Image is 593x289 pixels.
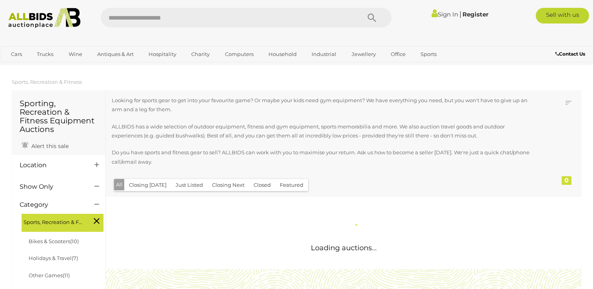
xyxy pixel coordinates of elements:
span: Alert this sale [29,143,69,150]
a: Charity [186,48,215,61]
a: Household [263,48,302,61]
a: Other Games(11) [29,272,70,278]
a: Register [462,11,488,18]
a: Wine [63,48,87,61]
a: Jewellery [346,48,381,61]
a: Holidays & Travel(7) [29,255,78,261]
span: (10) [70,238,79,244]
h4: Show Only [20,183,83,190]
div: 0 [562,176,571,185]
a: Contact Us [555,50,587,58]
a: Alert this sale [20,139,71,151]
span: Loading auctions... [311,244,377,252]
a: Office [386,48,411,61]
a: [GEOGRAPHIC_DATA] [6,61,72,74]
b: Contact Us [555,51,585,57]
a: Sell with us [536,8,589,23]
button: All [114,179,125,190]
span: (7) [72,255,78,261]
h4: Category [20,201,83,208]
a: Sports, Recreation & Fitness [12,79,82,85]
p: Looking for sports gear to get into your favourite game? Or maybe your kids need gym equipment? W... [112,96,531,114]
a: Trucks [32,48,58,61]
p: Do you have sports and fitness gear to sell? ALLBIDS can work with you to maximise your return. A... [112,148,531,166]
button: Closing Next [207,179,249,191]
img: Allbids.com.au [4,8,84,28]
a: Sign In [432,11,458,18]
button: Featured [275,179,308,191]
a: Antiques & Art [92,48,139,61]
p: ALLBIDS has a wide selection of outdoor equipment, fitness and gym equipment, sports memorabilia ... [112,122,531,141]
span: (11) [63,272,70,278]
button: Closed [249,179,276,191]
h4: Location [20,162,83,169]
a: Industrial [306,48,341,61]
span: | [459,10,461,18]
button: Closing [DATE] [124,179,171,191]
span: Sports, Recreation & Fitness [24,216,82,227]
h1: Sporting, Recreation & Fitness Equipment Auctions [20,99,98,134]
button: Just Listed [171,179,208,191]
a: Computers [220,48,259,61]
a: Sports [415,48,442,61]
a: Cars [6,48,27,61]
a: Hospitality [143,48,181,61]
button: Search [352,8,392,27]
a: Bikes & Scooters(10) [29,238,79,244]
